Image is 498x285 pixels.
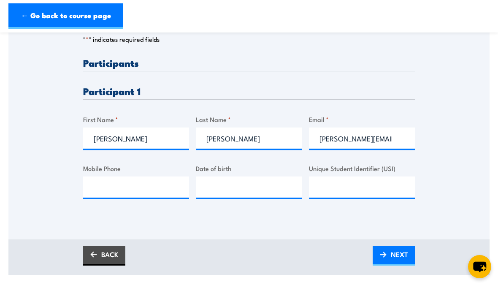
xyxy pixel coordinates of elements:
[468,255,491,278] button: chat-button
[83,246,125,266] a: BACK
[83,58,415,68] h3: Participants
[83,86,415,96] h3: Participant 1
[196,114,302,124] label: Last Name
[83,114,189,124] label: First Name
[83,163,189,173] label: Mobile Phone
[83,35,415,43] p: " " indicates required fields
[8,3,123,29] a: ← Go back to course page
[309,114,415,124] label: Email
[373,246,415,266] a: NEXT
[391,243,408,266] span: NEXT
[196,163,302,173] label: Date of birth
[309,163,415,173] label: Unique Student Identifier (USI)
